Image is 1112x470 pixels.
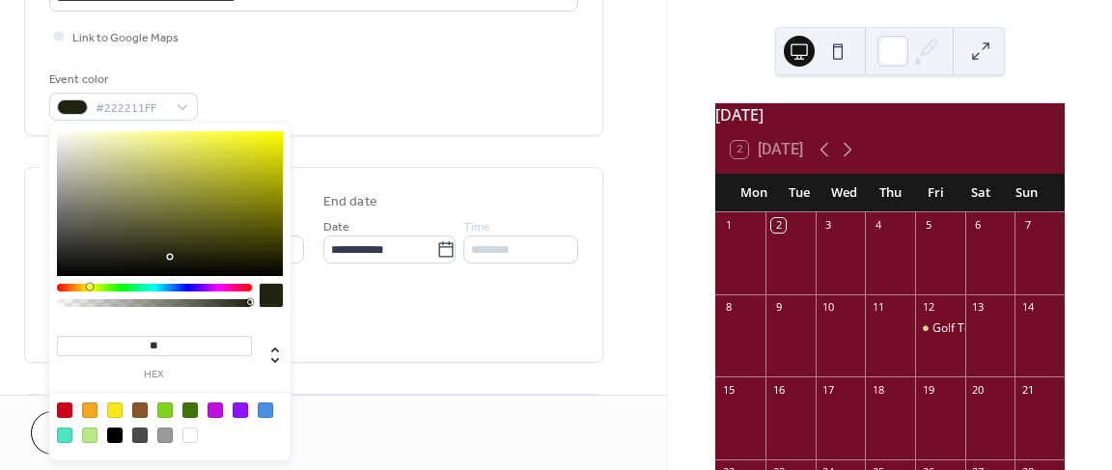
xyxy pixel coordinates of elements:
div: 18 [871,382,885,397]
div: Thu [868,174,913,212]
div: 6 [971,218,986,233]
div: Tue [776,174,821,212]
div: 10 [821,300,836,315]
span: Time [463,217,490,237]
div: Golf Tournament [932,320,1024,337]
div: 4 [871,218,885,233]
div: #417505 [182,402,198,418]
div: 14 [1020,300,1035,315]
div: Wed [821,174,867,212]
div: 7 [1020,218,1035,233]
div: 1 [721,218,736,233]
div: [DATE] [715,103,1065,126]
div: #4A90E2 [258,402,273,418]
div: 13 [971,300,986,315]
div: #9013FE [233,402,248,418]
div: #000000 [107,428,123,443]
label: hex [57,370,252,380]
div: #FFFFFF [182,428,198,443]
span: #222211FF [96,98,167,119]
span: Link to Google Maps [72,28,179,48]
div: #7ED321 [157,402,173,418]
div: 20 [971,382,986,397]
div: 12 [921,300,935,315]
div: #F8E71C [107,402,123,418]
div: #F5A623 [82,402,97,418]
div: #D0021B [57,402,72,418]
div: Golf Tournament [915,320,965,337]
div: 3 [821,218,836,233]
div: 9 [771,300,786,315]
div: Fri [913,174,959,212]
div: Event color [49,69,194,90]
div: #4A4A4A [132,428,148,443]
div: #50E3C2 [57,428,72,443]
div: 2 [771,218,786,233]
div: 21 [1020,382,1035,397]
div: 16 [771,382,786,397]
div: 17 [821,382,836,397]
div: #BD10E0 [208,402,223,418]
div: Mon [731,174,776,212]
div: 11 [871,300,885,315]
div: 15 [721,382,736,397]
div: End date [323,192,377,212]
span: Date [323,217,349,237]
div: 5 [921,218,935,233]
div: #8B572A [132,402,148,418]
div: 19 [921,382,935,397]
div: Sun [1004,174,1049,212]
div: #B8E986 [82,428,97,443]
div: 8 [721,300,736,315]
div: #9B9B9B [157,428,173,443]
div: Sat [959,174,1004,212]
button: Cancel [31,411,150,455]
